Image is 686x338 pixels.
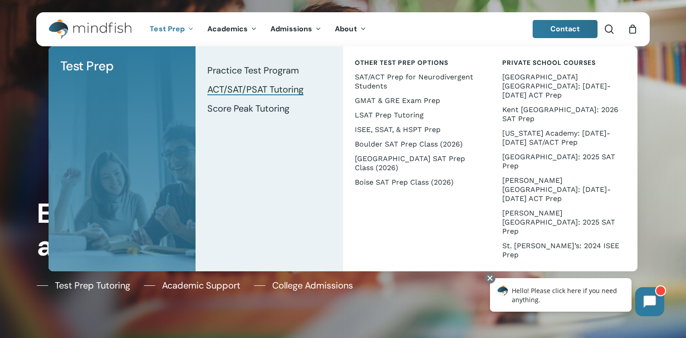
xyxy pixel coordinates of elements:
a: Boulder SAT Prep Class (2026) [352,137,481,152]
a: ISEE, SSAT, & HSPT Prep [352,122,481,137]
a: [GEOGRAPHIC_DATA]: 2025 SAT Prep [500,150,629,173]
span: [PERSON_NAME][GEOGRAPHIC_DATA]: 2025 SAT Prep [502,209,615,235]
header: Main Menu [36,12,650,46]
a: About [328,25,373,33]
a: GMAT & GRE Exam Prep [352,93,481,108]
a: SAT/ACT Prep for Neurodivergent Students [352,70,481,93]
a: Kent [GEOGRAPHIC_DATA]: 2026 SAT Prep [500,103,629,126]
span: Private School Courses [502,59,596,67]
span: [PERSON_NAME][GEOGRAPHIC_DATA]: [DATE]-[DATE] ACT Prep [502,176,611,203]
a: Score Peak Tutoring [205,99,334,118]
a: Cart [627,24,637,34]
span: GMAT & GRE Exam Prep [355,96,440,105]
span: [GEOGRAPHIC_DATA] [GEOGRAPHIC_DATA]: [DATE]-[DATE] ACT Prep [502,73,611,99]
a: Academic Support [144,279,240,292]
span: Test Prep [60,58,114,74]
a: College Admissions [254,279,353,292]
span: Test Prep Tutoring [55,279,130,292]
a: [PERSON_NAME][GEOGRAPHIC_DATA]: [DATE]-[DATE] ACT Prep [500,173,629,206]
span: Contact [550,24,580,34]
a: [GEOGRAPHIC_DATA] SAT Prep Class (2026) [352,152,481,175]
a: Contact [533,20,598,38]
a: ACT/SAT/PSAT Tutoring [205,80,334,99]
a: Other Test Prep Options [352,55,481,70]
a: Test Prep Tutoring [37,279,130,292]
span: SAT/ACT Prep for Neurodivergent Students [355,73,473,90]
span: Boulder SAT Prep Class (2026) [355,140,463,148]
span: Test Prep [150,24,185,34]
span: Practice Test Program [207,64,299,76]
a: [GEOGRAPHIC_DATA] [GEOGRAPHIC_DATA]: [DATE]-[DATE] ACT Prep [500,70,629,103]
span: Admissions [270,24,312,34]
span: [GEOGRAPHIC_DATA]: 2025 SAT Prep [502,152,615,170]
span: [GEOGRAPHIC_DATA] SAT Prep Class (2026) [355,154,465,172]
a: St. [PERSON_NAME]’s: 2024 ISEE Prep [500,239,629,262]
span: St. [PERSON_NAME]’s: 2024 ISEE Prep [502,241,619,259]
a: Test Prep [143,25,201,33]
span: Boise SAT Prep Class (2026) [355,178,454,186]
span: Academics [207,24,248,34]
iframe: Chatbot [480,271,673,325]
a: Academics [201,25,264,33]
a: Test Prep [58,55,187,77]
span: Kent [GEOGRAPHIC_DATA]: 2026 SAT Prep [502,105,618,123]
nav: Main Menu [143,12,372,46]
span: About [335,24,357,34]
a: Boise SAT Prep Class (2026) [352,175,481,190]
span: LSAT Prep Tutoring [355,111,424,119]
span: Other Test Prep Options [355,59,448,67]
a: Admissions [264,25,328,33]
a: Private School Courses [500,55,629,70]
span: Academic Support [162,279,240,292]
a: [PERSON_NAME][GEOGRAPHIC_DATA]: 2025 SAT Prep [500,206,629,239]
a: [US_STATE] Academy: [DATE]-[DATE] SAT/ACT Prep [500,126,629,150]
span: ACT/SAT/PSAT Tutoring [207,83,304,95]
a: LSAT Prep Tutoring [352,108,481,122]
span: Score Peak Tutoring [207,103,289,114]
span: ISEE, SSAT, & HSPT Prep [355,125,441,134]
a: Practice Test Program [205,61,334,80]
span: [US_STATE] Academy: [DATE]-[DATE] SAT/ACT Prep [502,129,610,147]
span: College Admissions [272,279,353,292]
h1: Every Student Has a [37,197,337,263]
